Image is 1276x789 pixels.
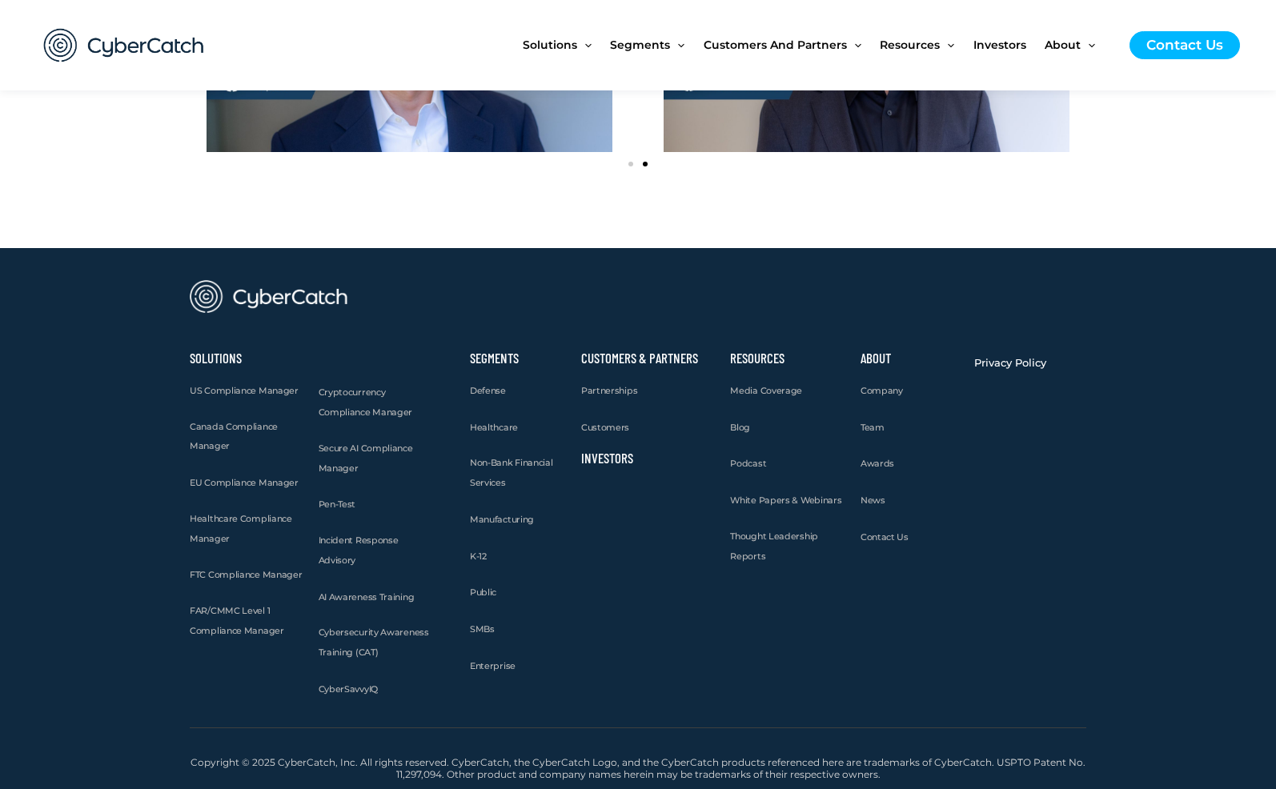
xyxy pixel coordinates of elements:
span: Team [861,422,885,433]
a: Partnerships [581,381,637,401]
h2: Customers & Partners [581,353,715,364]
a: Healthcare [470,418,518,438]
span: Menu Toggle [670,11,684,78]
a: Secure AI Compliance Manager [319,439,435,479]
span: Cybersecurity Awareness Training (CAT) [319,627,429,658]
a: K-12 [470,547,487,567]
span: Cryptocurrency Compliance Manager [319,386,413,418]
a: Cryptocurrency Compliance Manager [319,382,435,423]
a: EU Compliance Manager [190,473,299,493]
span: Thought Leadership Reports [730,531,818,562]
a: Team [861,418,885,438]
a: SMBs [470,619,495,639]
span: Awards [861,458,894,469]
span: Solutions [523,11,577,78]
a: FAR/CMMC Level 1 Compliance Manager [190,601,303,641]
h2: Copyright © 2025 CyberCatch, Inc. All rights reserved. CyberCatch, the CyberCatch Logo, and the C... [190,756,1086,781]
span: Media Coverage [730,385,802,396]
span: Segments [610,11,670,78]
a: Cybersecurity Awareness Training (CAT) [319,623,435,663]
a: Blog [730,418,750,438]
span: Company [861,385,903,396]
h2: Solutions [190,353,303,364]
span: Resources [880,11,940,78]
a: Contact Us [861,527,909,547]
span: FAR/CMMC Level 1 Compliance Manager [190,605,284,636]
span: Privacy Policy [974,356,1046,369]
span: Podcast [730,458,766,469]
span: Investors [973,11,1026,78]
a: White Papers & Webinars [730,491,841,511]
span: CyberSavvyIQ [319,683,378,695]
a: US Compliance Manager [190,381,299,401]
span: Go to slide 1 [628,162,633,166]
span: Non-Bank Financial Services [470,457,553,488]
span: FTC Compliance Manager [190,569,302,580]
span: Menu Toggle [1081,11,1095,78]
span: Enterprise [470,660,516,671]
span: Incident Response Advisory [319,535,399,566]
span: Customers [581,422,629,433]
a: Healthcare Compliance Manager [190,509,303,549]
a: Incident Response Advisory [319,531,435,571]
a: Investors [581,450,633,466]
span: White Papers & Webinars [730,495,841,506]
a: AI Awareness Training [319,587,415,607]
span: SMBs [470,623,495,635]
a: FTC Compliance Manager [190,565,302,585]
a: CyberSavvyIQ [319,679,378,699]
span: Public [470,587,496,598]
a: Investors [973,11,1045,78]
h2: Segments [470,353,565,364]
a: News [861,491,885,511]
span: Secure AI Compliance Manager [319,443,413,474]
span: Pen-Test [319,499,356,510]
a: Media Coverage [730,381,802,401]
a: Awards [861,454,894,474]
a: Contact Us [1130,31,1240,59]
a: Enterprise [470,656,516,676]
span: US Compliance Manager [190,385,299,396]
nav: Site Navigation: New Main Menu [523,11,1113,78]
a: Manufacturing [470,510,534,530]
span: AI Awareness Training [319,591,415,603]
span: Customers and Partners [704,11,847,78]
span: K-12 [470,551,487,562]
a: Pen-Test [319,495,356,515]
span: EU Compliance Manager [190,477,299,488]
a: Public [470,583,496,603]
a: Privacy Policy [974,353,1046,373]
h2: About [861,353,959,364]
span: Healthcare [470,422,518,433]
span: Healthcare Compliance Manager [190,513,292,544]
span: Menu Toggle [940,11,954,78]
span: News [861,495,885,506]
a: Thought Leadership Reports [730,527,845,567]
span: Blog [730,422,750,433]
span: Go to slide 2 [643,162,648,166]
span: Manufacturing [470,514,534,525]
h2: Resources [730,353,845,364]
span: About [1045,11,1081,78]
span: Menu Toggle [577,11,592,78]
a: Defense [470,381,506,401]
a: Canada Compliance Manager [190,417,303,457]
a: Podcast [730,454,766,474]
span: Defense [470,385,506,396]
span: Contact Us [861,531,909,543]
span: Partnerships [581,385,637,396]
img: CyberCatch [28,12,220,78]
a: Customers [581,418,629,438]
a: Company [861,381,903,401]
span: Canada Compliance Manager [190,421,278,452]
span: Menu Toggle [847,11,861,78]
a: Non-Bank Financial Services [470,453,565,493]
